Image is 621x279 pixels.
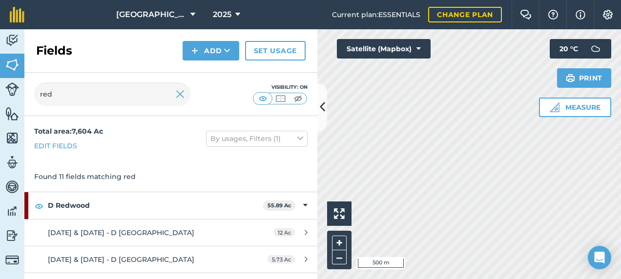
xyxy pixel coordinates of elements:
button: Satellite (Mapbox) [337,39,431,59]
img: svg+xml;base64,PHN2ZyB4bWxucz0iaHR0cDovL3d3dy53My5vcmcvMjAwMC9zdmciIHdpZHRoPSI1NiIgaGVpZ2h0PSI2MC... [5,106,19,121]
div: Visibility: On [253,83,308,91]
img: A cog icon [602,10,614,20]
a: Edit fields [34,140,77,151]
img: svg+xml;base64,PD94bWwgdmVyc2lvbj0iMS4wIiBlbmNvZGluZz0idXRmLTgiPz4KPCEtLSBHZW5lcmF0b3I6IEFkb2JlIE... [5,179,19,194]
img: Two speech bubbles overlapping with the left bubble in the forefront [520,10,532,20]
a: [DATE] & [DATE] - D [GEOGRAPHIC_DATA]12 Ac [24,219,317,246]
a: Change plan [428,7,502,22]
img: svg+xml;base64,PHN2ZyB4bWxucz0iaHR0cDovL3d3dy53My5vcmcvMjAwMC9zdmciIHdpZHRoPSIxNyIgaGVpZ2h0PSIxNy... [576,9,585,20]
button: Add [183,41,239,60]
img: svg+xml;base64,PD94bWwgdmVyc2lvbj0iMS4wIiBlbmNvZGluZz0idXRmLTgiPz4KPCEtLSBHZW5lcmF0b3I6IEFkb2JlIE... [586,39,605,59]
img: svg+xml;base64,PD94bWwgdmVyc2lvbj0iMS4wIiBlbmNvZGluZz0idXRmLTgiPz4KPCEtLSBHZW5lcmF0b3I6IEFkb2JlIE... [5,155,19,170]
img: svg+xml;base64,PHN2ZyB4bWxucz0iaHR0cDovL3d3dy53My5vcmcvMjAwMC9zdmciIHdpZHRoPSI1NiIgaGVpZ2h0PSI2MC... [5,131,19,145]
button: Print [557,68,612,88]
span: Current plan : ESSENTIALS [332,9,420,20]
span: 5.73 Ac [268,255,295,263]
img: svg+xml;base64,PHN2ZyB4bWxucz0iaHR0cDovL3d3dy53My5vcmcvMjAwMC9zdmciIHdpZHRoPSIxOSIgaGVpZ2h0PSIyNC... [566,72,575,84]
button: By usages, Filters (1) [206,131,308,146]
img: svg+xml;base64,PD94bWwgdmVyc2lvbj0iMS4wIiBlbmNvZGluZz0idXRmLTgiPz4KPCEtLSBHZW5lcmF0b3I6IEFkb2JlIE... [5,204,19,219]
h2: Fields [36,43,72,59]
span: 20 ° C [559,39,578,59]
input: Search [34,82,190,106]
button: Measure [539,98,611,117]
a: [DATE] & [DATE] - D [GEOGRAPHIC_DATA]5.73 Ac [24,246,317,273]
button: – [332,250,347,264]
img: Ruler icon [550,102,559,112]
img: A question mark icon [547,10,559,20]
span: 12 Ac [273,228,295,237]
img: svg+xml;base64,PD94bWwgdmVyc2lvbj0iMS4wIiBlbmNvZGluZz0idXRmLTgiPz4KPCEtLSBHZW5lcmF0b3I6IEFkb2JlIE... [5,33,19,48]
strong: D Redwood [48,192,263,219]
img: svg+xml;base64,PHN2ZyB4bWxucz0iaHR0cDovL3d3dy53My5vcmcvMjAwMC9zdmciIHdpZHRoPSI1NiIgaGVpZ2h0PSI2MC... [5,58,19,72]
img: svg+xml;base64,PHN2ZyB4bWxucz0iaHR0cDovL3d3dy53My5vcmcvMjAwMC9zdmciIHdpZHRoPSI1MCIgaGVpZ2h0PSI0MC... [292,94,304,103]
strong: Total area : 7,604 Ac [34,127,103,136]
div: Found 11 fields matching red [24,161,317,192]
div: Open Intercom Messenger [588,246,611,269]
img: svg+xml;base64,PD94bWwgdmVyc2lvbj0iMS4wIiBlbmNvZGluZz0idXRmLTgiPz4KPCEtLSBHZW5lcmF0b3I6IEFkb2JlIE... [5,82,19,96]
img: svg+xml;base64,PD94bWwgdmVyc2lvbj0iMS4wIiBlbmNvZGluZz0idXRmLTgiPz4KPCEtLSBHZW5lcmF0b3I6IEFkb2JlIE... [5,253,19,267]
img: svg+xml;base64,PHN2ZyB4bWxucz0iaHR0cDovL3d3dy53My5vcmcvMjAwMC9zdmciIHdpZHRoPSIxNCIgaGVpZ2h0PSIyNC... [191,45,198,57]
img: fieldmargin Logo [10,7,24,22]
strong: 55.89 Ac [268,202,291,209]
button: 20 °C [550,39,611,59]
img: svg+xml;base64,PHN2ZyB4bWxucz0iaHR0cDovL3d3dy53My5vcmcvMjAwMC9zdmciIHdpZHRoPSIyMiIgaGVpZ2h0PSIzMC... [176,88,185,100]
span: [GEOGRAPHIC_DATA] [116,9,186,20]
a: Set usage [245,41,306,60]
span: [DATE] & [DATE] - D [GEOGRAPHIC_DATA] [48,228,194,237]
img: svg+xml;base64,PD94bWwgdmVyc2lvbj0iMS4wIiBlbmNvZGluZz0idXRmLTgiPz4KPCEtLSBHZW5lcmF0b3I6IEFkb2JlIE... [5,228,19,243]
img: svg+xml;base64,PHN2ZyB4bWxucz0iaHR0cDovL3d3dy53My5vcmcvMjAwMC9zdmciIHdpZHRoPSI1MCIgaGVpZ2h0PSI0MC... [257,94,269,103]
span: 2025 [213,9,231,20]
div: D Redwood55.89 Ac [24,192,317,219]
button: + [332,236,347,250]
img: svg+xml;base64,PHN2ZyB4bWxucz0iaHR0cDovL3d3dy53My5vcmcvMjAwMC9zdmciIHdpZHRoPSIxOCIgaGVpZ2h0PSIyNC... [35,200,43,212]
img: Four arrows, one pointing top left, one top right, one bottom right and the last bottom left [334,208,345,219]
span: [DATE] & [DATE] - D [GEOGRAPHIC_DATA] [48,255,194,264]
img: svg+xml;base64,PHN2ZyB4bWxucz0iaHR0cDovL3d3dy53My5vcmcvMjAwMC9zdmciIHdpZHRoPSI1MCIgaGVpZ2h0PSI0MC... [274,94,287,103]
